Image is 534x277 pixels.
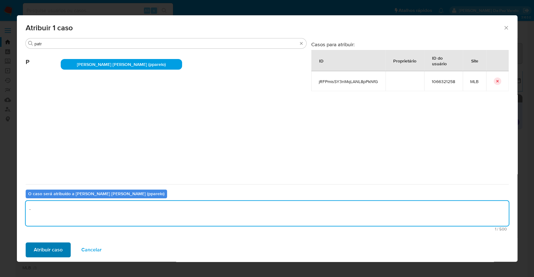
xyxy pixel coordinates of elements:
div: assign-modal [17,15,517,262]
span: [PERSON_NAME] [PERSON_NAME] (pparelo) [77,61,166,67]
input: Analista de pesquisa [34,41,298,47]
button: Buscar [28,41,33,46]
span: jRFPmisSY3nMqLANL8pPkNfG [319,79,378,84]
span: Máximo 500 caracteres [28,227,507,231]
button: Fechar a janela [503,25,509,30]
div: [PERSON_NAME] [PERSON_NAME] (pparelo) [61,59,182,70]
textarea: . [26,201,509,226]
button: icon-button [494,77,501,85]
button: Atribuir caso [26,242,71,257]
span: Cancelar [81,243,102,257]
div: ID do usuário [425,50,462,71]
button: Borrar [299,41,304,46]
div: Proprietário [386,53,424,68]
button: Cancelar [73,242,110,257]
span: P [26,49,61,66]
b: O caso será atribuído a [PERSON_NAME] [PERSON_NAME] (pparelo) [28,190,165,197]
span: Atribuir caso [34,243,63,257]
div: ID [312,53,331,68]
span: 1066321258 [432,79,455,84]
span: MLB [470,79,479,84]
h3: Casos para atribuir: [311,41,509,47]
div: Site [464,53,486,68]
span: Atribuir 1 caso [26,24,503,32]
